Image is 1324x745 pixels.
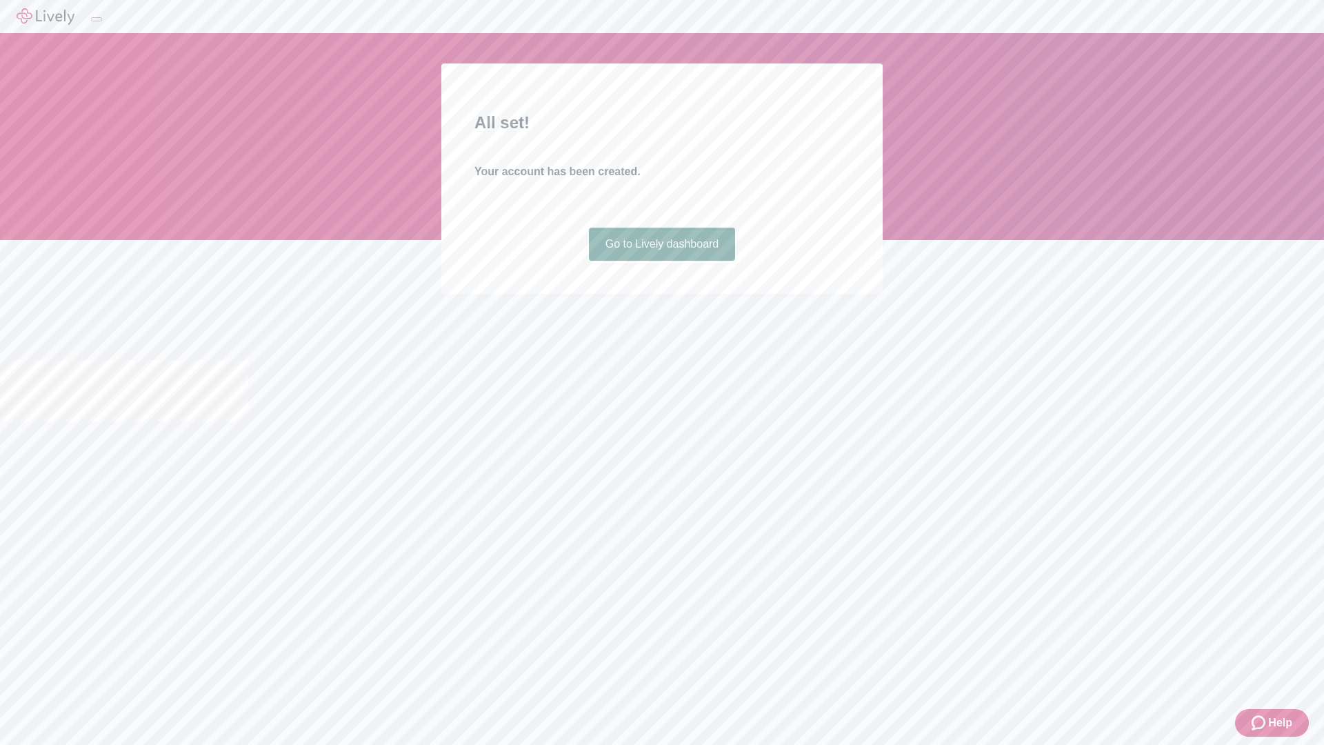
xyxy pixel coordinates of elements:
[91,17,102,21] button: Log out
[1268,715,1292,731] span: Help
[1235,709,1309,737] button: Zendesk support iconHelp
[17,8,74,25] img: Lively
[474,110,850,135] h2: All set!
[474,163,850,180] h4: Your account has been created.
[1252,715,1268,731] svg: Zendesk support icon
[589,228,736,261] a: Go to Lively dashboard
